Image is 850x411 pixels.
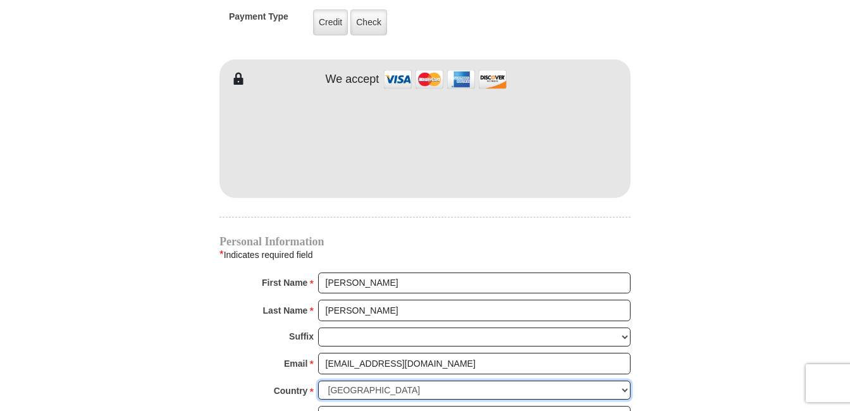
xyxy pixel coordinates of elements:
img: credit cards accepted [382,66,508,93]
h4: Personal Information [219,236,631,247]
label: Credit [313,9,348,35]
strong: Country [274,382,308,400]
div: Indicates required field [219,247,631,263]
strong: Last Name [263,302,308,319]
label: Check [350,9,387,35]
strong: First Name [262,274,307,291]
strong: Email [284,355,307,372]
h5: Payment Type [229,11,288,28]
strong: Suffix [289,328,314,345]
h4: We accept [326,73,379,87]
